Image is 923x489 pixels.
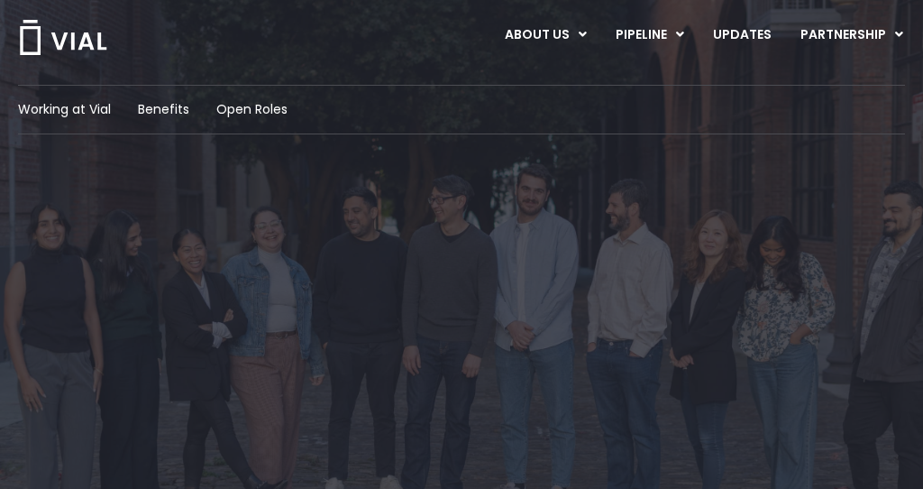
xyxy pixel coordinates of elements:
a: PIPELINEMenu Toggle [601,20,698,51]
a: Working at Vial [18,100,111,119]
a: Open Roles [216,100,288,119]
a: Benefits [138,100,189,119]
a: PARTNERSHIPMenu Toggle [786,20,918,51]
a: UPDATES [699,20,785,51]
img: Vial Logo [18,20,108,55]
a: ABOUT USMenu Toggle [490,20,600,51]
